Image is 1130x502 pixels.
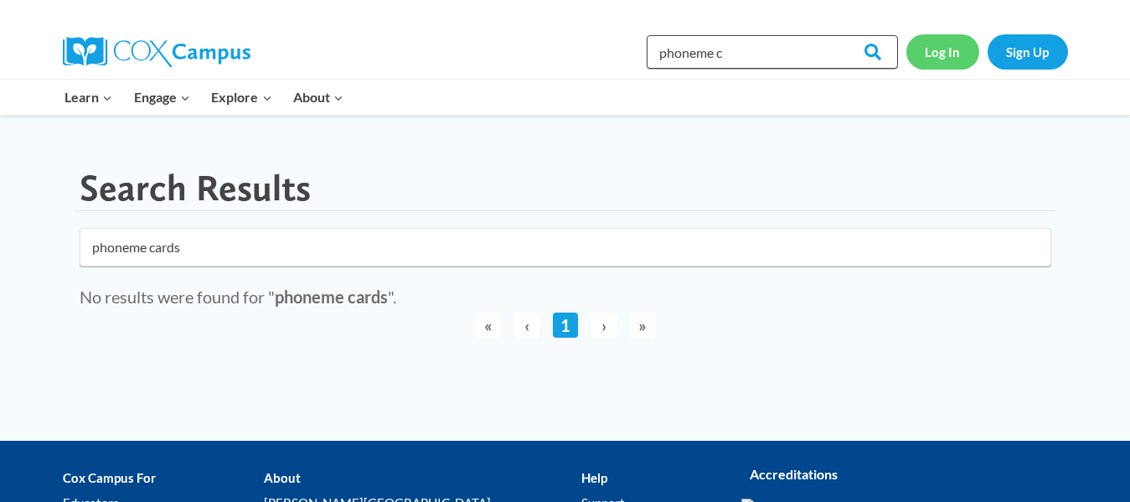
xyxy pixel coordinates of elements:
button: Child menu of About [282,80,354,115]
a: 1 [553,313,578,338]
a: Sign Up [988,34,1068,69]
span: « [476,313,501,338]
span: › [591,313,617,338]
h1: Search Results [80,166,311,210]
input: Search Cox Campus [647,35,898,69]
span: ‹ [514,313,539,338]
strong: phoneme cards [275,287,388,307]
nav: Secondary Navigation [906,34,1068,69]
span: » [630,313,655,338]
nav: Primary Navigation [54,80,354,115]
button: Child menu of Engage [123,80,201,115]
div: No results were found for " ". [80,283,1051,310]
strong: Accreditations [750,466,838,482]
button: Child menu of Learn [54,80,124,115]
img: Cox Campus [63,37,250,67]
a: Log In [906,34,979,69]
button: Child menu of Explore [201,80,283,115]
input: Search for... [80,228,1051,267]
